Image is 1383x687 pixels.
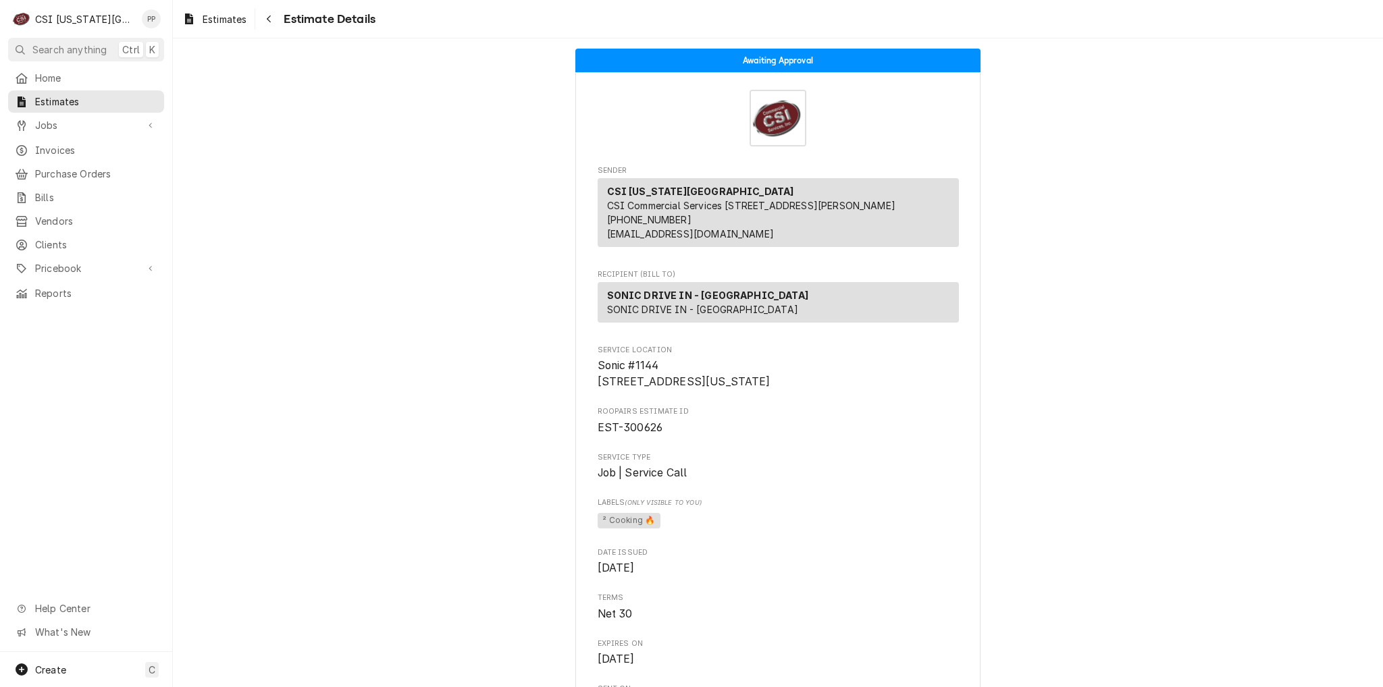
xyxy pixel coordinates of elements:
[598,638,959,667] div: Expires On
[258,8,280,30] button: Navigate back
[35,601,156,615] span: Help Center
[598,465,959,481] span: Service Type
[32,43,107,57] span: Search anything
[35,71,157,85] span: Home
[280,10,375,28] span: Estimate Details
[598,638,959,649] span: Expires On
[625,499,701,506] span: (Only Visible to You)
[598,593,959,603] span: Terms
[598,466,687,479] span: Job | Service Call
[35,12,134,26] div: CSI [US_STATE][GEOGRAPHIC_DATA]
[607,304,798,315] span: SONIC DRIVE IN - [GEOGRAPHIC_DATA]
[35,118,137,132] span: Jobs
[8,282,164,304] a: Reports
[149,663,155,677] span: C
[607,214,691,225] a: [PHONE_NUMBER]
[598,282,959,328] div: Recipient (Bill To)
[598,406,959,435] div: Roopairs Estimate ID
[35,214,157,228] span: Vendors
[598,345,959,356] span: Service Location
[598,420,959,436] span: Roopairs Estimate ID
[598,497,959,508] span: Labels
[8,210,164,232] a: Vendors
[607,290,808,301] strong: SONIC DRIVE IN - [GEOGRAPHIC_DATA]
[35,238,157,252] span: Clients
[149,43,155,57] span: K
[598,593,959,622] div: Terms
[598,406,959,417] span: Roopairs Estimate ID
[177,8,252,30] a: Estimates
[35,143,157,157] span: Invoices
[35,286,157,300] span: Reports
[8,257,164,279] a: Go to Pricebook
[598,651,959,667] span: Expires On
[607,200,895,211] span: CSI Commercial Services [STREET_ADDRESS][PERSON_NAME]
[142,9,161,28] div: Philip Potter's Avatar
[8,67,164,89] a: Home
[598,282,959,323] div: Recipient (Bill To)
[203,12,246,26] span: Estimates
[8,186,164,209] a: Bills
[598,178,959,247] div: Sender
[598,421,663,434] span: EST-300626
[598,269,959,280] span: Recipient (Bill To)
[598,606,959,622] span: Terms
[598,497,959,530] div: [object Object]
[8,163,164,185] a: Purchase Orders
[598,345,959,390] div: Service Location
[598,561,635,574] span: [DATE]
[35,664,66,676] span: Create
[598,452,959,463] span: Service Type
[35,261,137,275] span: Pricebook
[8,114,164,136] a: Go to Jobs
[598,607,633,620] span: Net 30
[607,186,794,197] strong: CSI [US_STATE][GEOGRAPHIC_DATA]
[598,359,771,388] span: Sonic #1144 [STREET_ADDRESS][US_STATE]
[598,513,661,529] span: ² Cooking 🔥
[598,511,959,531] span: [object Object]
[598,452,959,481] div: Service Type
[142,9,161,28] div: PP
[743,56,813,65] span: Awaiting Approval
[35,625,156,639] span: What's New
[598,178,959,252] div: Sender
[607,228,774,240] a: [EMAIL_ADDRESS][DOMAIN_NAME]
[12,9,31,28] div: C
[35,190,157,204] span: Bills
[598,358,959,389] span: Service Location
[8,38,164,61] button: Search anythingCtrlK
[8,233,164,256] a: Clients
[598,547,959,558] span: Date Issued
[35,94,157,109] span: Estimates
[122,43,140,57] span: Ctrl
[35,167,157,181] span: Purchase Orders
[598,547,959,576] div: Date Issued
[598,560,959,576] span: Date Issued
[8,90,164,113] a: Estimates
[8,597,164,620] a: Go to Help Center
[598,165,959,176] span: Sender
[598,269,959,329] div: Estimate Recipient
[575,49,981,72] div: Status
[750,90,806,146] img: Logo
[8,139,164,161] a: Invoices
[12,9,31,28] div: CSI Kansas City's Avatar
[8,621,164,643] a: Go to What's New
[598,165,959,253] div: Estimate Sender
[598,653,635,665] span: [DATE]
